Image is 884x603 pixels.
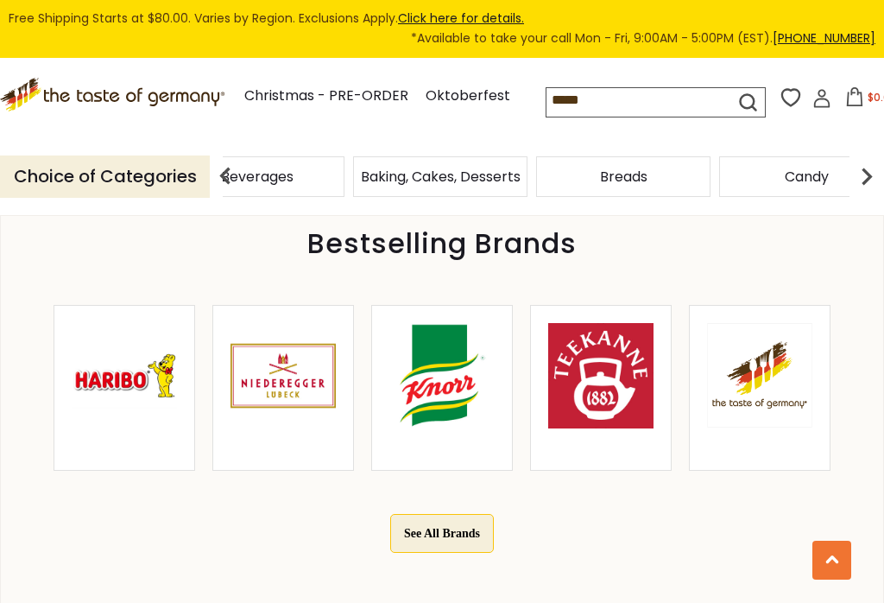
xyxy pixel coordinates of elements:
img: Haribo [72,323,177,428]
a: Christmas - PRE-ORDER [244,85,408,108]
div: Free Shipping Starts at $80.00. Varies by Region. Exclusions Apply. [9,9,875,49]
div: Bestselling Brands [1,234,883,253]
span: *Available to take your call Mon - Fri, 9:00AM - 5:00PM (EST). [411,29,875,48]
a: Candy [785,170,829,183]
a: Beverages [221,170,294,183]
img: Niederegger [230,323,336,428]
a: Oktoberfest [426,85,510,108]
button: See All Brands [390,514,494,553]
a: Breads [600,170,647,183]
img: next arrow [849,159,884,194]
img: Knorr [389,323,495,428]
img: The Taste of Germany [707,323,812,428]
img: previous arrow [208,159,243,194]
a: [PHONE_NUMBER] [773,29,875,47]
a: Click here for details. [398,10,524,27]
a: Baking, Cakes, Desserts [361,170,521,183]
img: Teekanne [548,323,654,428]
